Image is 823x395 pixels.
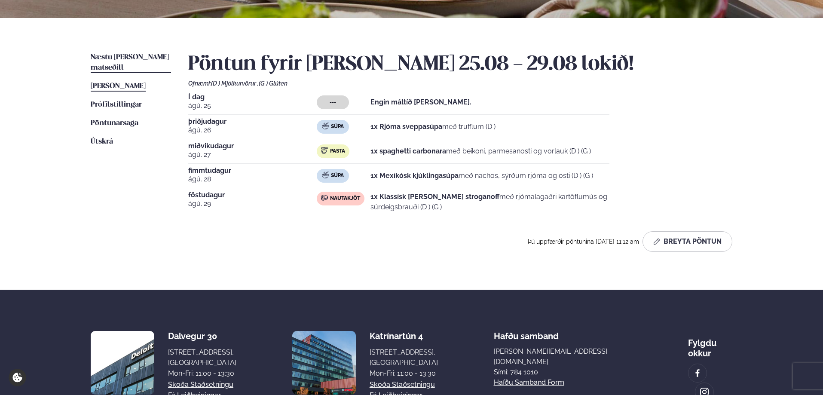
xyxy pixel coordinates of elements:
[188,192,317,199] span: föstudagur
[91,52,171,73] a: Næstu [PERSON_NAME] matseðill
[693,368,702,378] img: image alt
[91,81,146,92] a: [PERSON_NAME]
[188,199,317,209] span: ágú. 29
[91,54,169,71] span: Næstu [PERSON_NAME] matseðill
[9,369,26,386] a: Cookie settings
[370,193,499,201] strong: 1x Klassísk [PERSON_NAME] stroganoff
[688,331,732,358] div: Fylgdu okkur
[188,118,317,125] span: þriðjudagur
[91,138,113,145] span: Útskrá
[188,167,317,174] span: fimmtudagur
[688,364,707,382] a: image alt
[91,100,142,110] a: Prófílstillingar
[91,137,113,147] a: Útskrá
[168,331,236,341] div: Dalvegur 30
[494,346,632,367] a: [PERSON_NAME][EMAIL_ADDRESS][DOMAIN_NAME]
[494,367,632,377] p: Sími: 784 1010
[528,238,639,245] span: Þú uppfærðir pöntunina [DATE] 11:12 am
[331,172,344,179] span: Súpa
[370,331,438,341] div: Katrínartún 4
[370,171,459,180] strong: 1x Mexíkósk kjúklingasúpa
[188,52,732,77] h2: Pöntun fyrir [PERSON_NAME] 25.08 - 29.08 lokið!
[370,146,591,156] p: með beikoni, parmesanosti og vorlauk (D ) (G )
[370,171,593,181] p: með nachos, sýrðum rjóma og osti (D ) (G )
[188,150,317,160] span: ágú. 27
[370,347,438,368] div: [STREET_ADDRESS], [GEOGRAPHIC_DATA]
[494,324,559,341] span: Hafðu samband
[188,80,732,87] div: Ofnæmi:
[370,98,471,106] strong: Engin máltíð [PERSON_NAME].
[188,125,317,135] span: ágú. 26
[370,380,435,390] a: Skoða staðsetningu
[168,347,236,368] div: [STREET_ADDRESS], [GEOGRAPHIC_DATA]
[370,147,446,155] strong: 1x spaghetti carbonara
[322,122,329,129] img: soup.svg
[188,94,317,101] span: Í dag
[91,119,138,127] span: Pöntunarsaga
[330,195,360,202] span: Nautakjöt
[370,192,609,212] p: með rjómalagaðri kartöflumús og súrdeigsbrauði (D ) (G )
[292,331,356,395] img: image alt
[188,174,317,184] span: ágú. 28
[91,331,154,395] img: image alt
[321,147,328,154] img: pasta.svg
[494,377,564,388] a: Hafðu samband form
[370,122,442,131] strong: 1x Rjóma sveppasúpa
[188,143,317,150] span: miðvikudagur
[330,148,345,155] span: Pasta
[211,80,259,87] span: (D ) Mjólkurvörur ,
[259,80,288,87] span: (G ) Glúten
[321,194,328,201] img: beef.svg
[168,368,236,379] div: Mon-Fri: 11:00 - 13:30
[91,101,142,108] span: Prófílstillingar
[168,380,233,390] a: Skoða staðsetningu
[188,101,317,111] span: ágú. 25
[331,123,344,130] span: Súpa
[91,83,146,90] span: [PERSON_NAME]
[322,171,329,178] img: soup.svg
[370,122,496,132] p: með trufflum (D )
[91,118,138,129] a: Pöntunarsaga
[330,99,336,106] span: ---
[370,368,438,379] div: Mon-Fri: 11:00 - 13:30
[642,231,732,252] button: Breyta Pöntun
